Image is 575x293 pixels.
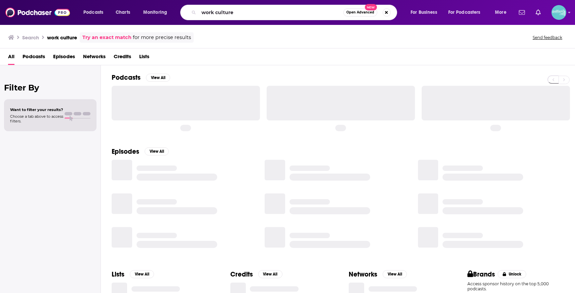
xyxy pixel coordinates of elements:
[5,6,70,19] img: Podchaser - Follow, Share and Rate Podcasts
[349,270,377,279] h2: Networks
[116,8,130,17] span: Charts
[139,7,176,18] button: open menu
[533,7,543,18] a: Show notifications dropdown
[551,5,566,20] button: Show profile menu
[83,8,103,17] span: Podcasts
[411,8,437,17] span: For Business
[349,270,407,279] a: NetworksView All
[146,74,170,82] button: View All
[83,51,106,65] a: Networks
[82,34,131,41] a: Try an exact match
[383,270,407,278] button: View All
[448,8,481,17] span: For Podcasters
[406,7,446,18] button: open menu
[199,7,343,18] input: Search podcasts, credits, & more...
[8,51,14,65] a: All
[23,51,45,65] a: Podcasts
[145,147,169,155] button: View All
[343,8,377,16] button: Open AdvancedNew
[112,73,170,82] a: PodcastsView All
[22,34,39,41] h3: Search
[230,270,282,279] a: CreditsView All
[79,7,112,18] button: open menu
[112,73,141,82] h2: Podcasts
[490,7,515,18] button: open menu
[230,270,253,279] h2: Credits
[10,114,63,123] span: Choose a tab above to access filters.
[130,270,154,278] button: View All
[143,8,167,17] span: Monitoring
[139,51,149,65] a: Lists
[365,4,377,10] span: New
[498,270,526,278] button: Unlock
[112,147,139,156] h2: Episodes
[516,7,528,18] a: Show notifications dropdown
[10,107,63,112] span: Want to filter your results?
[4,83,97,93] h2: Filter By
[111,7,134,18] a: Charts
[114,51,131,65] a: Credits
[47,34,77,41] h3: work culture
[133,34,191,41] span: for more precise results
[53,51,75,65] a: Episodes
[187,5,404,20] div: Search podcasts, credits, & more...
[531,35,564,40] button: Send feedback
[112,147,169,156] a: EpisodesView All
[495,8,506,17] span: More
[112,270,124,279] h2: Lists
[258,270,282,278] button: View All
[112,270,154,279] a: ListsView All
[467,281,565,291] p: Access sponsor history on the top 5,000 podcasts.
[551,5,566,20] img: User Profile
[467,270,495,279] h2: Brands
[551,5,566,20] span: Logged in as JessicaPellien
[346,11,374,14] span: Open Advanced
[444,7,490,18] button: open menu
